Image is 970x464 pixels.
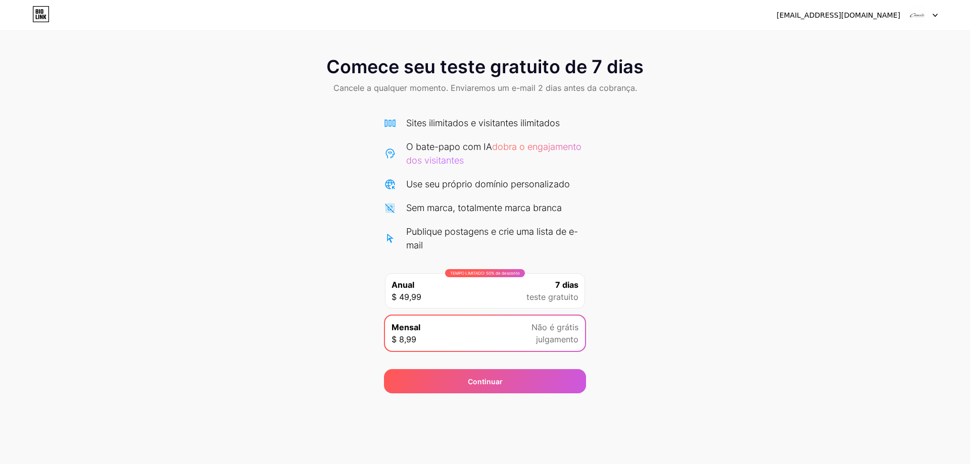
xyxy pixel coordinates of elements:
font: Comece seu teste gratuito de 7 dias [326,56,644,78]
font: 7 dias [555,280,578,290]
font: Cancele a qualquer momento. Enviaremos um e-mail 2 dias antes da cobrança. [333,83,637,93]
font: Anual [392,280,414,290]
font: O bate-papo com IA [406,141,492,152]
font: Continuar [468,377,503,386]
font: julgamento [536,334,578,344]
font: $ 49,99 [392,292,421,302]
font: dobra o engajamento dos visitantes [406,141,581,166]
font: Publique postagens e crie uma lista de e-mail [406,226,578,250]
font: Use seu próprio domínio personalizado [406,179,570,189]
font: [EMAIL_ADDRESS][DOMAIN_NAME] [777,11,900,19]
font: $ 8,99 [392,334,416,344]
img: Jogue Pixel Creative Designer [908,6,927,25]
font: teste gratuito [526,292,578,302]
font: Mensal [392,322,420,332]
font: Não é grátis [531,322,578,332]
font: Sites ilimitados e visitantes ilimitados [406,118,560,128]
font: TEMPO LIMITADO: 50% de desconto [450,271,520,276]
font: Sem marca, totalmente marca branca [406,202,562,213]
